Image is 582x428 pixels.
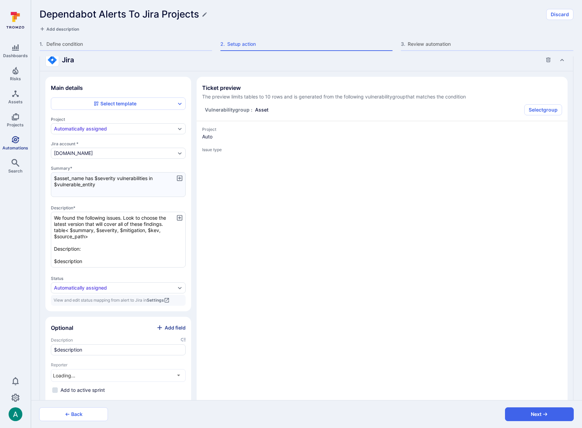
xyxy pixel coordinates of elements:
[54,126,107,132] div: Automatically assigned
[61,387,105,394] span: Add to active sprint
[51,166,186,171] label: Summary *
[546,9,573,20] button: Discard
[54,100,176,107] button: Select template
[51,324,73,331] h2: Optional
[202,127,562,154] div: ticket fields overview
[177,101,183,106] button: Expand dropdown
[177,285,183,291] button: Expand dropdown
[46,27,79,32] span: Add description
[51,205,186,210] label: Description *
[51,117,186,134] div: Project toggle
[9,407,22,421] div: Arjan Dehar
[401,41,406,48] span: 3 .
[177,126,183,132] button: Expand dropdown
[202,133,562,140] span: ticket project
[51,212,186,268] textarea: automation description
[39,407,108,421] button: Back
[51,276,186,293] div: Status toggle
[147,297,169,303] a: Settings
[255,106,268,113] span: Asset
[7,122,24,127] span: Projects
[227,41,393,48] span: Setup action
[10,76,21,81] span: Risks
[54,126,176,132] button: Automatically assigned
[46,41,212,48] span: Define condition
[524,104,562,115] button: Selectgroup
[156,324,186,331] button: Add field
[51,117,186,122] span: Project
[202,147,562,152] span: Issue type
[181,337,186,342] i: placeholder selector
[2,145,28,150] span: Automations
[202,12,207,17] button: Edit title
[202,93,562,100] span: The preview limits tables to 10 rows and is generated from the following vulnerability group that...
[51,172,186,197] textarea: automation title
[40,25,79,32] button: Add description
[54,285,176,291] button: Automatically assigned
[202,84,562,91] h2: Ticket preview
[51,337,186,343] p: Description
[45,53,74,67] h2: Jira action settings
[177,150,183,156] button: Expand dropdown
[45,317,191,415] section: jira optional details
[202,127,562,132] span: Project
[408,41,573,48] span: Review automation
[100,100,136,107] span: Select template
[51,369,186,382] div: Reporter input
[197,77,568,415] section: jira ticket preview
[251,106,252,113] span: :
[51,84,83,91] h2: Main details
[8,168,22,174] span: Search
[165,324,186,331] p: Add field
[40,49,573,71] div: Collapse Jira action settings
[40,41,45,48] span: 1 .
[205,106,250,113] span: Vulnerability group
[51,398,99,409] button: Reset auto-fields
[9,407,22,421] img: ACg8ocLSa5mPYBaXNx3eFu_EmspyJX0laNWN7cXOFirfQ7srZveEpg=s96-c
[8,99,23,104] span: Assets
[54,150,176,156] button: [DOMAIN_NAME]
[220,41,226,48] span: 2 .
[51,369,163,382] input: Type to search
[54,346,183,353] input: Description input
[51,362,186,368] p: Reporter
[3,53,28,58] span: Dashboards
[54,285,107,291] div: Automatically assigned
[51,276,186,281] span: Status
[45,77,191,311] section: jira main details
[51,295,186,306] p: View and edit status mapping from alert to Jira in
[174,371,183,380] button: Open
[40,9,199,20] h1: Dependabot Alerts To Jira Projects
[505,407,574,421] button: Next
[51,141,186,146] label: Jira account *
[54,150,93,156] div: [DOMAIN_NAME]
